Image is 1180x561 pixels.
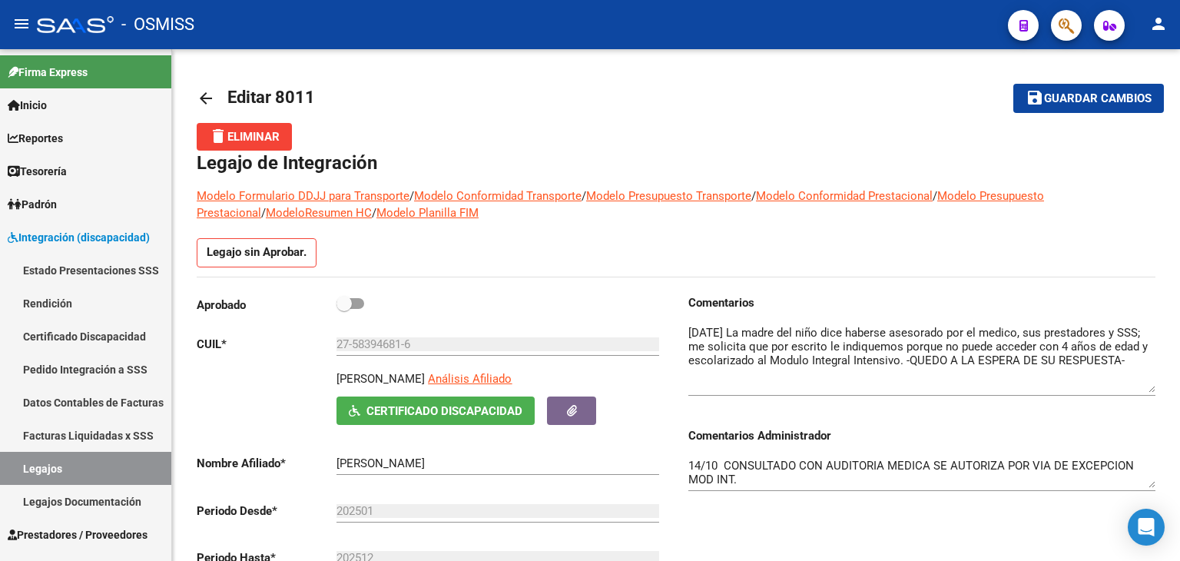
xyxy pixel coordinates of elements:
[1026,88,1044,107] mat-icon: save
[197,297,336,314] p: Aprobado
[8,163,67,180] span: Tesorería
[688,427,1155,444] h3: Comentarios Administrador
[197,455,336,472] p: Nombre Afiliado
[1128,509,1165,546] div: Open Intercom Messenger
[336,397,535,425] button: Certificado Discapacidad
[12,15,31,33] mat-icon: menu
[688,294,1155,311] h3: Comentarios
[121,8,194,41] span: - OSMISS
[8,196,57,213] span: Padrón
[428,372,512,386] span: Análisis Afiliado
[197,151,1155,175] h1: Legajo de Integración
[1013,84,1164,112] button: Guardar cambios
[8,64,88,81] span: Firma Express
[366,404,522,418] span: Certificado Discapacidad
[197,123,292,151] button: Eliminar
[197,89,215,108] mat-icon: arrow_back
[209,130,280,144] span: Eliminar
[414,189,582,203] a: Modelo Conformidad Transporte
[376,206,479,220] a: Modelo Planilla FIM
[8,97,47,114] span: Inicio
[209,127,227,145] mat-icon: delete
[197,238,317,267] p: Legajo sin Aprobar.
[197,189,409,203] a: Modelo Formulario DDJJ para Transporte
[266,206,372,220] a: ModeloResumen HC
[1044,92,1152,106] span: Guardar cambios
[336,370,425,387] p: [PERSON_NAME]
[197,503,336,520] p: Periodo Desde
[8,526,147,543] span: Prestadores / Proveedores
[227,88,315,107] span: Editar 8011
[756,189,933,203] a: Modelo Conformidad Prestacional
[8,229,150,246] span: Integración (discapacidad)
[1149,15,1168,33] mat-icon: person
[197,336,336,353] p: CUIL
[8,130,63,147] span: Reportes
[586,189,751,203] a: Modelo Presupuesto Transporte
